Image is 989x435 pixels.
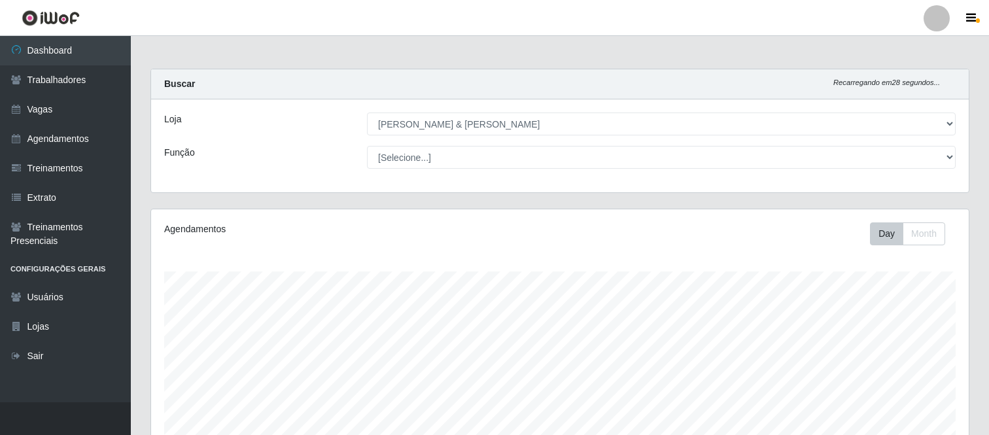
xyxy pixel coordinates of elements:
[164,78,195,89] strong: Buscar
[833,78,940,86] i: Recarregando em 28 segundos...
[870,222,945,245] div: First group
[164,113,181,126] label: Loja
[164,146,195,160] label: Função
[870,222,956,245] div: Toolbar with button groups
[164,222,483,236] div: Agendamentos
[903,222,945,245] button: Month
[22,10,80,26] img: CoreUI Logo
[870,222,903,245] button: Day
